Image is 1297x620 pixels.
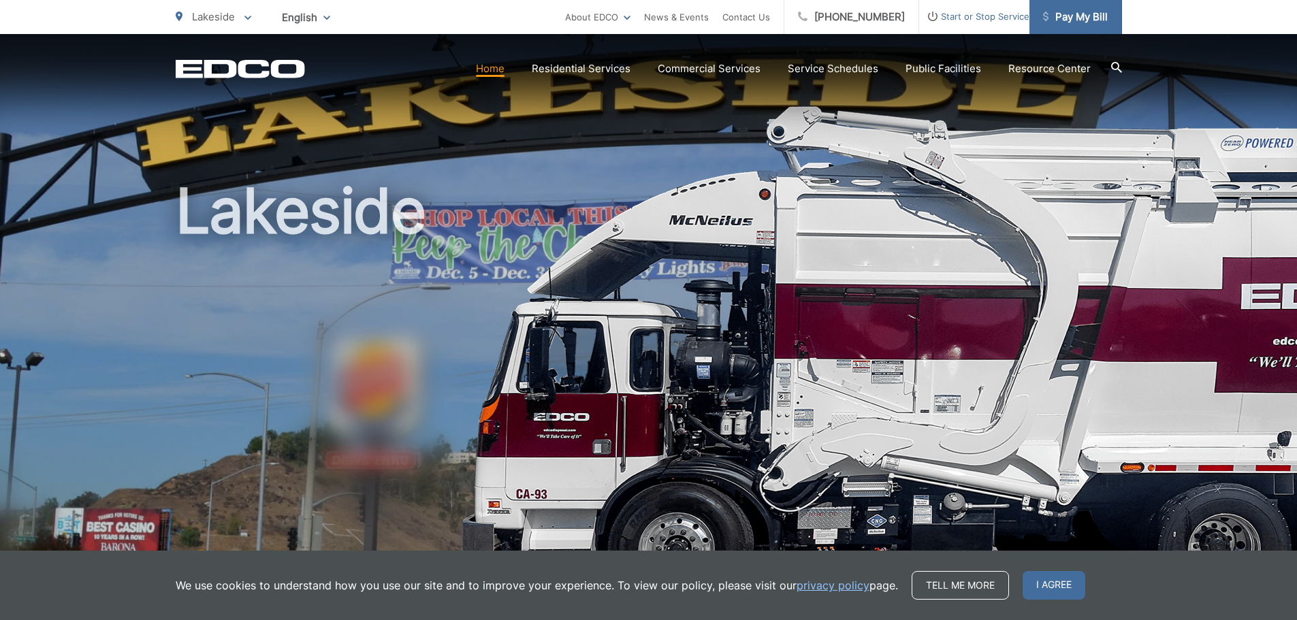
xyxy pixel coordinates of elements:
[176,177,1122,608] h1: Lakeside
[1043,9,1108,25] span: Pay My Bill
[906,61,981,77] a: Public Facilities
[1008,61,1091,77] a: Resource Center
[644,9,709,25] a: News & Events
[912,571,1009,600] a: Tell me more
[192,10,235,23] span: Lakeside
[1023,571,1085,600] span: I agree
[272,5,340,29] span: English
[476,61,505,77] a: Home
[532,61,630,77] a: Residential Services
[797,577,869,593] a: privacy policy
[565,9,630,25] a: About EDCO
[176,577,898,593] p: We use cookies to understand how you use our site and to improve your experience. To view our pol...
[788,61,878,77] a: Service Schedules
[658,61,760,77] a: Commercial Services
[722,9,770,25] a: Contact Us
[176,59,305,78] a: EDCD logo. Return to the homepage.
